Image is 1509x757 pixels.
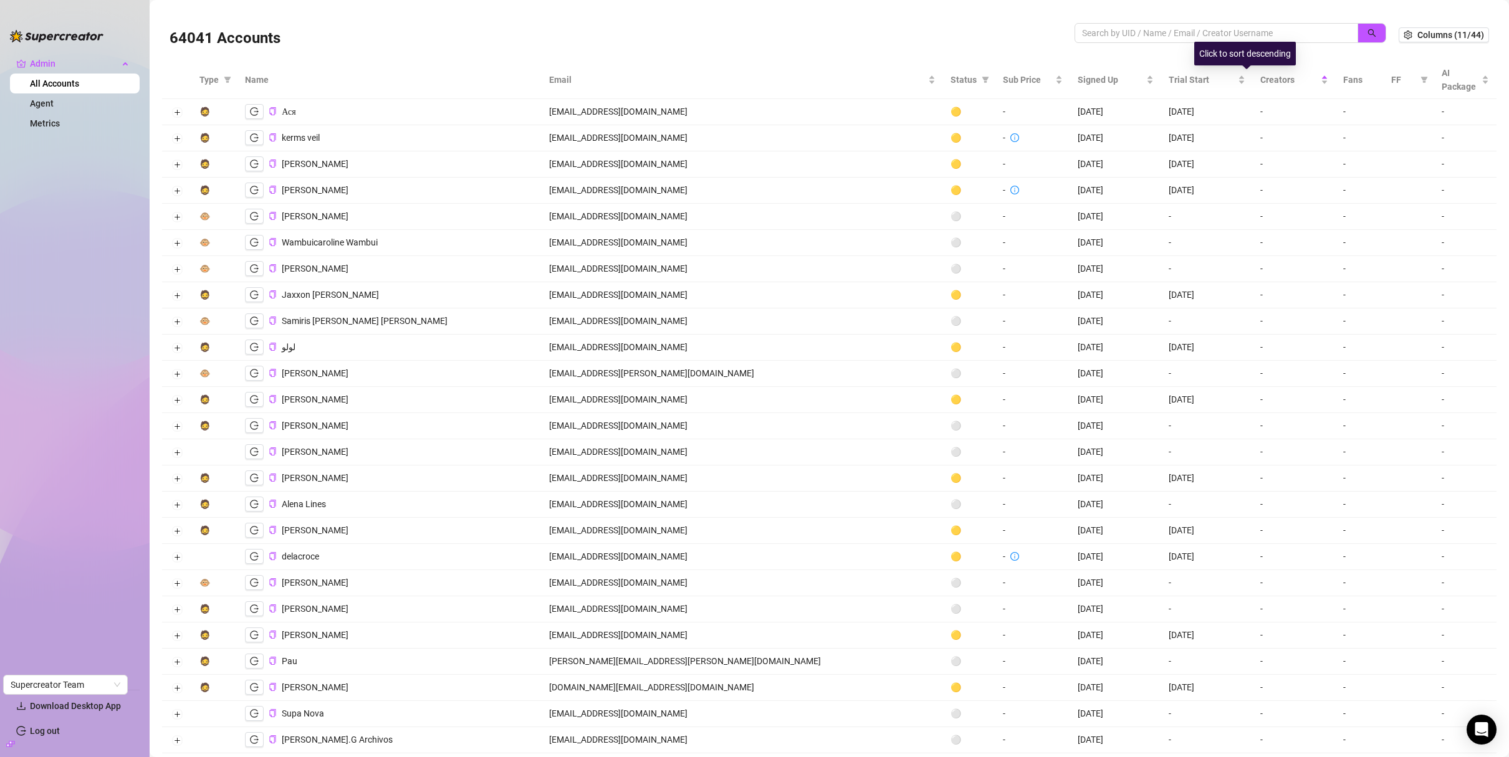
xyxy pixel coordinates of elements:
[269,552,277,561] button: Copy Account UID
[250,107,259,116] span: logout
[250,133,259,142] span: logout
[1404,31,1412,39] span: setting
[1434,361,1497,387] td: -
[1336,335,1384,361] td: -
[1434,151,1497,178] td: -
[172,526,182,536] button: Expand row
[245,549,264,564] button: logout
[951,133,961,143] span: 🟡
[1194,42,1296,65] div: Click to sort descending
[1368,29,1376,37] span: search
[16,59,26,69] span: crown
[250,552,259,561] span: logout
[1253,387,1336,413] td: -
[542,99,942,125] td: [EMAIL_ADDRESS][DOMAIN_NAME]
[269,500,277,508] span: copy
[282,159,348,169] span: [PERSON_NAME]
[951,290,961,300] span: 🟡
[951,394,961,404] span: 🟡
[951,264,961,274] span: ⚪
[282,342,295,352] span: لولو
[1253,256,1336,282] td: -
[269,369,277,377] span: copy
[1070,230,1162,256] td: [DATE]
[282,107,295,117] span: Ася
[1253,308,1336,335] td: -
[245,497,264,512] button: logout
[282,394,348,404] span: [PERSON_NAME]
[172,396,182,406] button: Expand row
[199,419,210,432] div: 🧔
[542,151,942,178] td: [EMAIL_ADDRESS][DOMAIN_NAME]
[221,70,234,89] span: filter
[250,317,259,325] span: logout
[245,366,264,381] button: logout
[1336,61,1384,99] th: Fans
[1336,178,1384,204] td: -
[269,186,277,195] button: Copy Account UID
[199,393,210,406] div: 🧔
[1434,61,1497,99] th: AI Package
[172,265,182,275] button: Expand row
[269,395,277,404] button: Copy Account UID
[1070,308,1162,335] td: [DATE]
[16,701,26,711] span: download
[1434,387,1497,413] td: -
[1070,178,1162,204] td: [DATE]
[245,444,264,459] button: logout
[269,317,277,325] span: copy
[1253,61,1336,99] th: Creators
[269,264,277,272] span: copy
[1420,76,1428,83] span: filter
[250,159,259,168] span: logout
[269,447,277,457] button: Copy Account UID
[995,61,1070,99] th: Sub Price
[10,30,103,42] img: logo-BBDzfeDw.svg
[245,235,264,250] button: logout
[269,735,277,743] span: copy
[172,291,182,301] button: Expand row
[1399,27,1489,42] button: Columns (11/44)
[1070,204,1162,230] td: [DATE]
[245,183,264,198] button: logout
[172,579,182,589] button: Expand row
[1467,715,1497,745] div: Open Intercom Messenger
[269,500,277,509] button: Copy Account UID
[269,447,277,455] span: copy
[951,211,961,221] span: ⚪
[269,474,277,482] span: copy
[199,523,210,537] div: 🧔
[1161,256,1253,282] td: -
[269,212,277,220] span: copy
[250,526,259,535] span: logout
[1070,151,1162,178] td: [DATE]
[245,523,264,538] button: logout
[269,343,277,351] span: copy
[995,413,1070,439] td: -
[282,237,378,247] span: Wambuicaroline Wambui
[269,290,277,300] button: Copy Account UID
[542,413,942,439] td: [EMAIL_ADDRESS][DOMAIN_NAME]
[30,726,60,736] a: Log out
[245,418,264,433] button: logout
[1078,73,1144,87] span: Signed Up
[269,709,277,717] span: copy
[269,604,277,614] button: Copy Account UID
[1161,178,1253,204] td: [DATE]
[1003,550,1005,563] div: -
[269,474,277,483] button: Copy Account UID
[995,230,1070,256] td: -
[1003,131,1005,145] div: -
[542,204,942,230] td: [EMAIL_ADDRESS][DOMAIN_NAME]
[269,631,277,640] button: Copy Account UID
[30,98,54,108] a: Agent
[269,683,277,692] button: Copy Account UID
[1336,256,1384,282] td: -
[245,130,264,145] button: logout
[172,108,182,118] button: Expand row
[282,133,320,143] span: kerms veil
[282,264,348,274] span: [PERSON_NAME]
[199,288,210,302] div: 🧔
[245,104,264,119] button: logout
[245,601,264,616] button: logout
